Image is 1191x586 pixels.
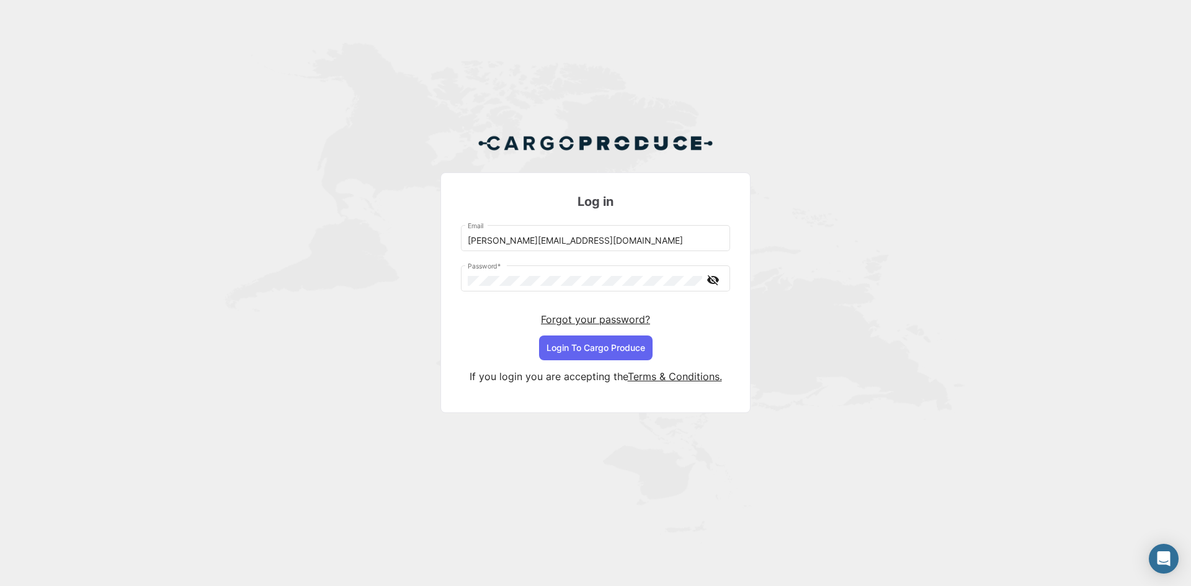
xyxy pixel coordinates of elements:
span: If you login you are accepting the [470,370,628,383]
a: Forgot your password? [541,313,650,326]
a: Terms & Conditions. [628,370,722,383]
input: Email [468,236,724,246]
div: Open Intercom Messenger [1149,544,1179,574]
img: Cargo Produce Logo [478,128,713,158]
h3: Log in [461,193,730,210]
button: Login To Cargo Produce [539,335,653,360]
mat-icon: visibility_off [705,272,720,288]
